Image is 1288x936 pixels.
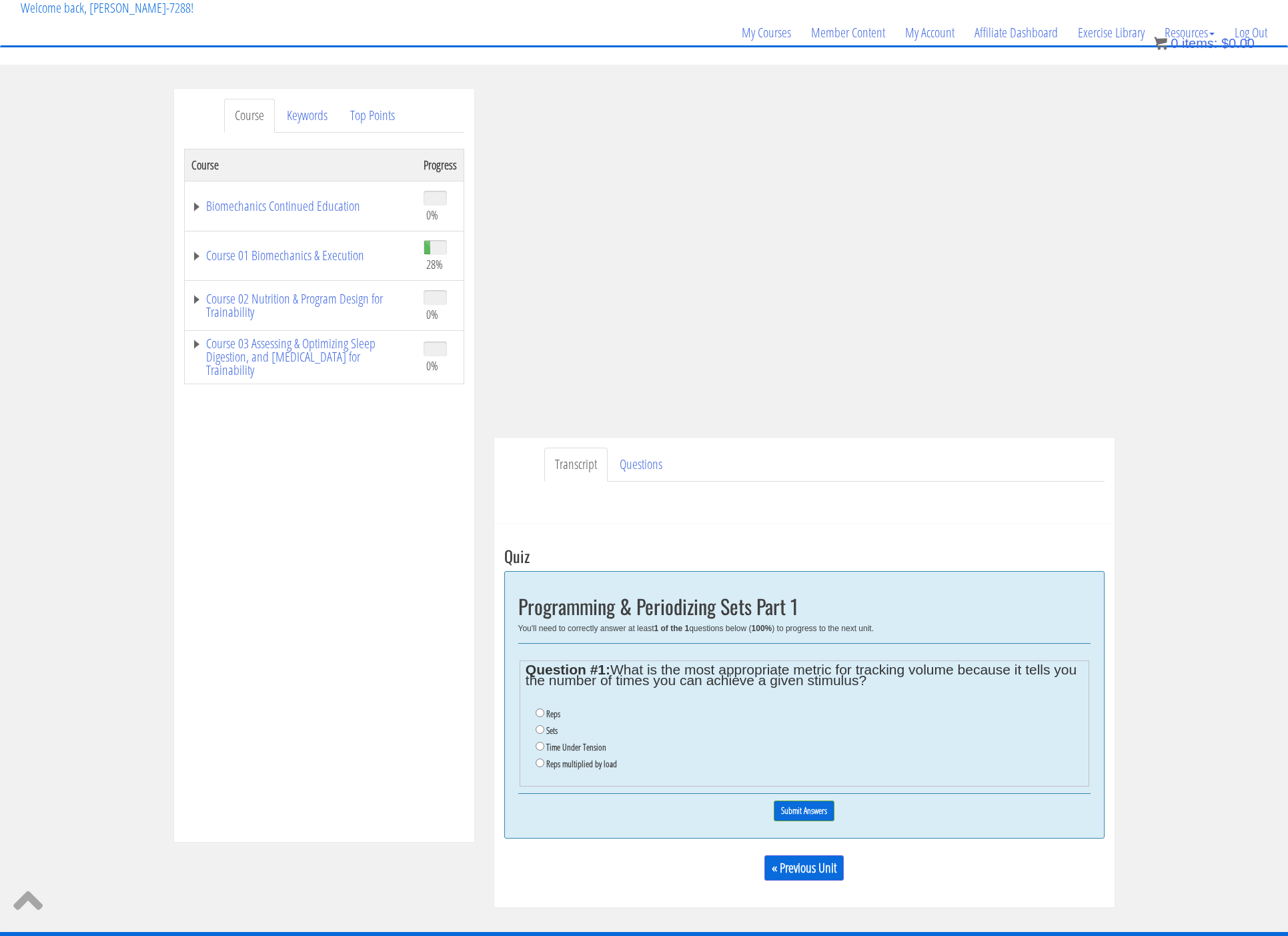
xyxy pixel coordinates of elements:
[1068,1,1155,65] a: Exercise Library
[544,448,608,482] a: Transcript
[340,99,406,133] a: Top Points
[518,624,1091,633] div: You'll need to correctly answer at least questions below ( ) to progress to the next unit.
[1225,1,1277,65] a: Log Out
[426,307,438,322] span: 0%
[801,1,895,65] a: Member Content
[526,662,610,677] strong: Question #1:
[546,759,617,769] label: Reps multiplied by load
[224,99,275,133] a: Course
[1221,36,1255,51] bdi: 0.00
[546,725,558,736] label: Sets
[609,448,673,482] a: Questions
[276,99,338,133] a: Keywords
[1221,36,1229,51] span: $
[752,624,772,633] b: 100%
[426,207,438,222] span: 0%
[895,1,964,65] a: My Account
[546,709,560,719] label: Reps
[191,337,410,377] a: Course 03 Assessing & Optimizing Sleep Digestion, and [MEDICAL_DATA] for Trainability
[764,855,844,881] a: « Previous Unit
[964,1,1068,65] a: Affiliate Dashboard
[426,257,443,272] span: 28%
[774,801,834,821] input: Submit Answers
[518,595,1091,617] h2: Programming & Periodizing Sets Part 1
[426,358,438,373] span: 0%
[1171,36,1178,51] span: 0
[526,664,1083,686] legend: What is the most appropriate metric for tracking volume because it tells you the number of times ...
[1154,37,1167,50] img: icon11.png
[1182,36,1217,51] span: items:
[654,624,689,633] b: 1 of the 1
[732,1,801,65] a: My Courses
[191,199,410,213] a: Biomechanics Continued Education
[1155,1,1225,65] a: Resources
[1154,36,1255,51] a: 0 items: $0.00
[504,547,1105,564] h3: Quiz
[184,149,417,181] th: Course
[546,742,606,753] label: Time Under Tension
[191,292,410,319] a: Course 02 Nutrition & Program Design for Trainability
[191,249,410,262] a: Course 01 Biomechanics & Execution
[417,149,464,181] th: Progress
